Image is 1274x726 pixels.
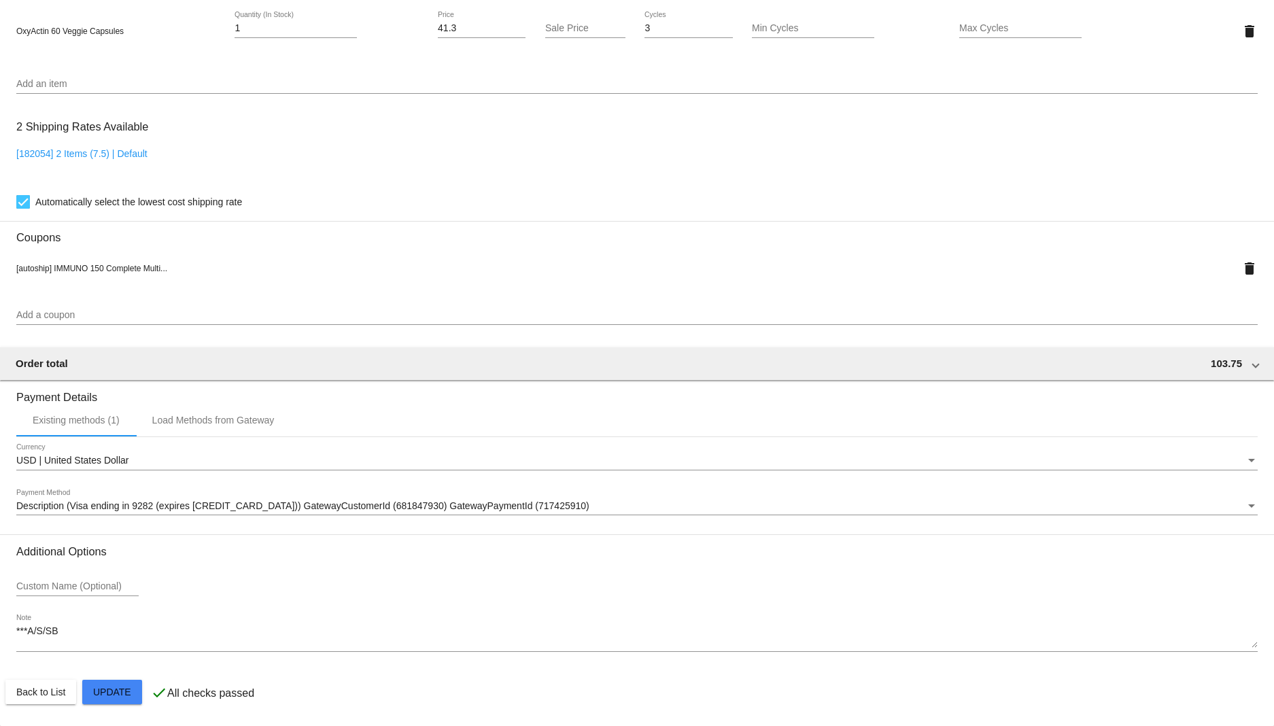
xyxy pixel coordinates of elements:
[16,581,139,592] input: Custom Name (Optional)
[235,23,357,34] input: Quantity (In Stock)
[16,687,65,697] span: Back to List
[1241,23,1258,39] mat-icon: delete
[16,79,1258,90] input: Add an item
[16,221,1258,244] h3: Coupons
[644,23,732,34] input: Cycles
[16,455,1258,466] mat-select: Currency
[16,358,68,369] span: Order total
[16,310,1258,321] input: Add a coupon
[16,501,1258,512] mat-select: Payment Method
[1241,260,1258,277] mat-icon: delete
[16,264,167,273] span: [autoship] IMMUNO 150 Complete Multi...
[16,112,148,141] h3: 2 Shipping Rates Available
[151,685,167,701] mat-icon: check
[35,194,242,210] span: Automatically select the lowest cost shipping rate
[438,23,526,34] input: Price
[93,687,131,697] span: Update
[16,148,148,159] a: [182054] 2 Items (7.5) | Default
[752,23,874,34] input: Min Cycles
[16,545,1258,558] h3: Additional Options
[16,381,1258,404] h3: Payment Details
[16,455,128,466] span: USD | United States Dollar
[959,23,1082,34] input: Max Cycles
[16,500,589,511] span: Description (Visa ending in 9282 (expires [CREDIT_CARD_DATA])) GatewayCustomerId (681847930) Gate...
[82,680,142,704] button: Update
[16,27,124,36] span: OxyActin 60 Veggie Capsules
[167,687,254,699] p: All checks passed
[152,415,275,426] div: Load Methods from Gateway
[1211,358,1242,369] span: 103.75
[33,415,120,426] div: Existing methods (1)
[545,23,625,34] input: Sale Price
[5,680,76,704] button: Back to List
